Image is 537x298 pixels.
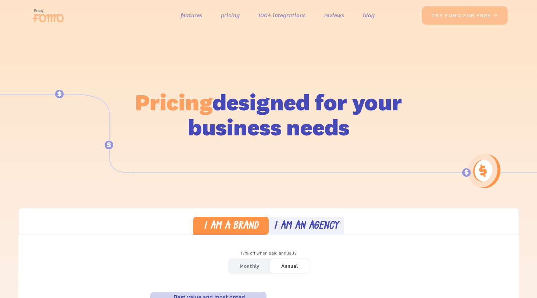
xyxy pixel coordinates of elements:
[258,10,306,21] a: 100+ integrations
[18,248,519,259] div: 17% off when paid annually
[240,261,259,272] div: Monthly
[422,6,508,25] a: try fomo for free
[135,88,212,116] span: Pricing
[324,10,344,21] a: reviews
[180,10,203,21] a: features
[204,221,258,232] div: I am a brand
[221,10,240,21] a: pricing
[135,90,402,140] h1: designed for your business needs
[493,12,498,19] span: 
[363,10,375,21] a: blog
[281,261,298,272] div: Annual
[274,221,339,232] div: I am an agency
